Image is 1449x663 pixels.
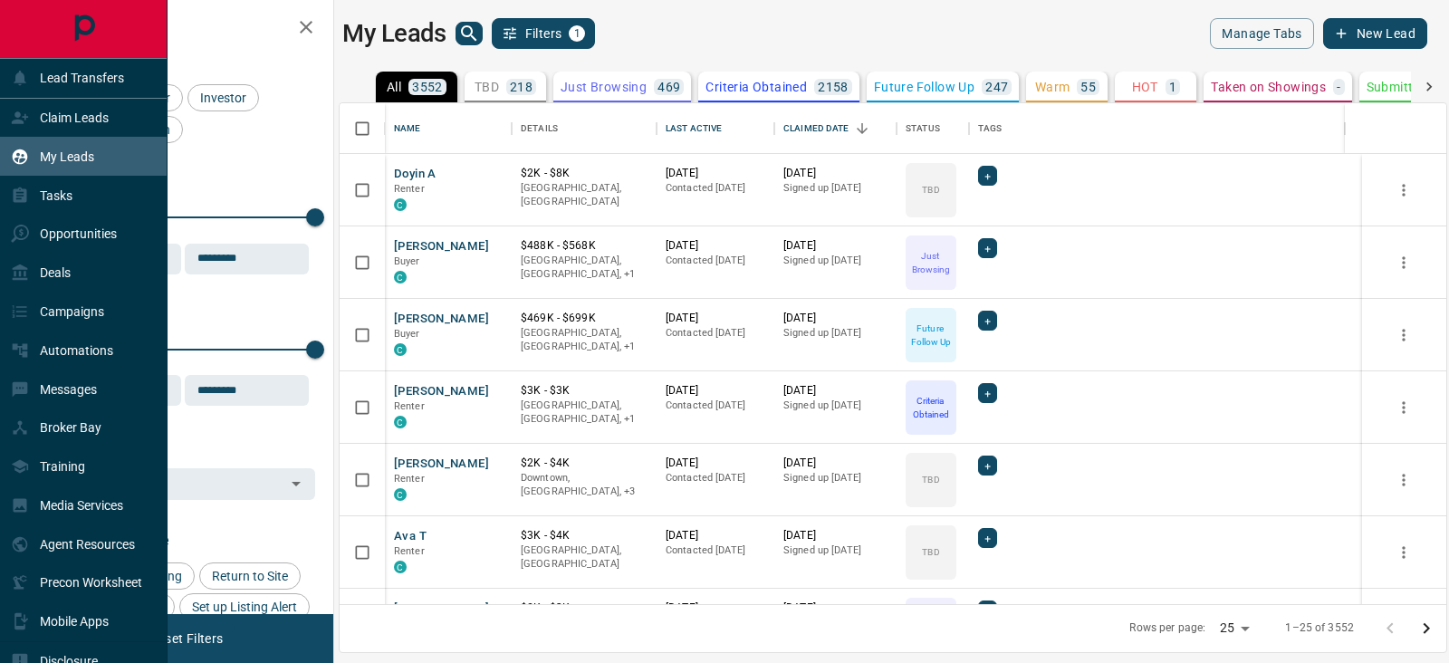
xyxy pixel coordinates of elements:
p: 218 [510,81,533,93]
button: [PERSON_NAME] [394,601,489,618]
span: + [984,239,991,257]
div: + [978,238,997,258]
div: Claimed Date [774,103,897,154]
div: Name [394,103,421,154]
button: search button [456,22,483,45]
p: Contacted [DATE] [666,471,765,485]
p: [DATE] [666,601,765,616]
span: + [984,384,991,402]
span: + [984,167,991,185]
p: TBD [922,183,939,197]
button: New Lead [1323,18,1427,49]
button: Manage Tabs [1210,18,1313,49]
div: Status [906,103,940,154]
button: Ava T [394,528,427,545]
p: 3552 [412,81,443,93]
button: [PERSON_NAME] [394,238,489,255]
p: 1–25 of 3552 [1285,620,1354,636]
p: Pickering [521,254,648,282]
div: + [978,166,997,186]
p: Taken on Showings [1211,81,1326,93]
span: + [984,529,991,547]
p: Contacted [DATE] [666,254,765,268]
span: Renter [394,183,425,195]
button: [PERSON_NAME] [394,383,489,400]
div: Investor [187,84,259,111]
p: - [1337,81,1340,93]
p: Signed up [DATE] [783,254,888,268]
p: Contacted [DATE] [666,543,765,558]
p: 469 [657,81,680,93]
span: Renter [394,545,425,557]
p: Criteria Obtained [705,81,807,93]
button: [PERSON_NAME] [394,311,489,328]
span: + [984,601,991,620]
p: 55 [1080,81,1096,93]
p: [DATE] [666,383,765,399]
p: [DATE] [666,311,765,326]
p: Criteria Obtained [907,394,955,421]
div: condos.ca [394,416,407,428]
p: [DATE] [666,528,765,543]
button: [PERSON_NAME] [394,456,489,473]
button: Reset Filters [138,623,235,654]
div: Status [897,103,969,154]
div: Claimed Date [783,103,849,154]
p: Signed up [DATE] [783,543,888,558]
p: Warm [1035,81,1070,93]
div: Return to Site [199,562,301,590]
button: Doyin A [394,166,437,183]
button: Go to next page [1408,610,1444,647]
p: Signed up [DATE] [783,326,888,341]
p: $2K - $3K [521,601,648,616]
div: condos.ca [394,561,407,573]
div: condos.ca [394,488,407,501]
div: Details [512,103,657,154]
p: $2K - $8K [521,166,648,181]
div: Name [385,103,512,154]
p: Etobicoke, West End, Toronto [521,471,648,499]
p: [DATE] [666,166,765,181]
button: Open [283,471,309,496]
p: [DATE] [783,166,888,181]
button: more [1390,466,1417,494]
div: + [978,528,997,548]
button: Filters1 [492,18,596,49]
div: + [978,383,997,403]
button: Sort [849,116,875,141]
h2: Filters [58,18,315,40]
p: [DATE] [666,456,765,471]
div: Tags [978,103,1003,154]
p: Future Follow Up [907,322,955,349]
button: more [1390,249,1417,276]
p: [DATE] [783,238,888,254]
p: Signed up [DATE] [783,471,888,485]
p: Contacted [DATE] [666,326,765,341]
p: Just Browsing [561,81,647,93]
div: Set up Listing Alert [179,593,310,620]
div: 25 [1213,615,1256,641]
button: more [1390,322,1417,349]
div: + [978,601,997,620]
span: Renter [394,473,425,485]
span: Renter [394,400,425,412]
span: Return to Site [206,569,294,583]
button: more [1390,394,1417,421]
div: condos.ca [394,271,407,283]
span: + [984,456,991,475]
span: 1 [571,27,583,40]
span: Investor [194,91,253,105]
span: Buyer [394,255,420,267]
p: Rows per page: [1129,620,1205,636]
p: $469K - $699K [521,311,648,326]
p: [DATE] [783,528,888,543]
span: + [984,312,991,330]
p: [DATE] [783,311,888,326]
p: $488K - $568K [521,238,648,254]
p: All [387,81,401,93]
p: 247 [985,81,1008,93]
p: Contacted [DATE] [666,181,765,196]
div: Last Active [657,103,774,154]
p: $3K - $3K [521,383,648,399]
p: $2K - $4K [521,456,648,471]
